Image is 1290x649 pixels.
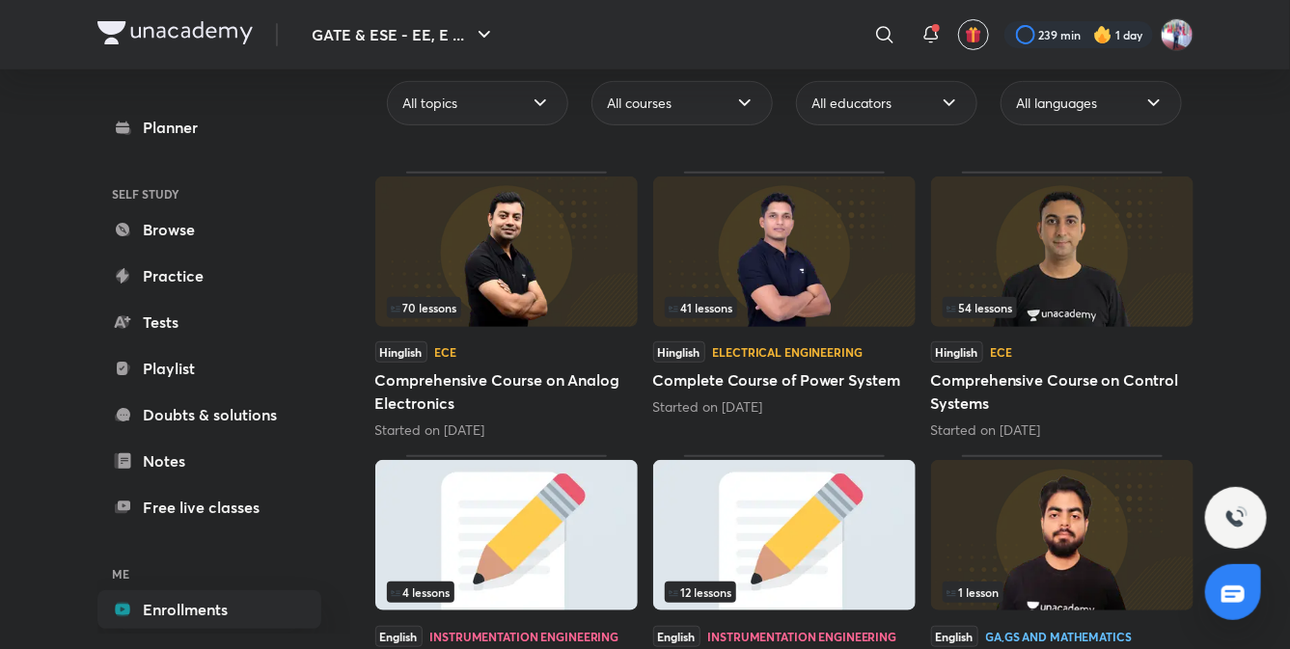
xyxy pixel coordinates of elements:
span: 12 lessons [669,586,732,598]
div: Instrumentation Engineering [708,631,897,642]
div: infocontainer [665,581,904,603]
div: left [943,581,1182,603]
div: infocontainer [387,581,626,603]
div: infosection [665,297,904,318]
div: infosection [665,581,904,603]
img: Thumbnail [653,460,916,610]
div: Comprehensive Course on Analog Electronics [375,172,638,440]
span: All languages [1017,94,1098,113]
a: Playlist [97,349,321,388]
span: All educators [812,94,892,113]
span: 41 lessons [669,302,733,313]
div: ECE [991,346,1013,358]
img: Thumbnail [931,460,1194,610]
img: Thumbnail [653,176,916,327]
div: left [387,297,626,318]
div: infosection [387,581,626,603]
button: avatar [958,19,989,50]
span: 4 lessons [391,586,451,598]
div: GA,GS and Mathematics [986,631,1132,642]
img: Thumbnail [375,460,638,610]
h5: Comprehensive Course on Analog Electronics [375,368,638,415]
img: Thumbnail [931,176,1194,327]
div: Instrumentation Engineering [430,631,619,642]
img: avatar [965,26,982,43]
img: Company Logo [97,21,253,44]
a: Free live classes [97,488,321,527]
div: infosection [943,581,1182,603]
div: infosection [387,297,626,318]
div: Comprehensive Course on Control Systems [931,172,1194,440]
span: Hinglish [931,341,983,363]
a: Tests [97,303,321,341]
img: streak [1093,25,1112,44]
img: Pradeep Kumar [1161,18,1194,51]
div: ECE [435,346,457,358]
span: 1 lesson [947,586,1000,598]
div: infocontainer [665,297,904,318]
span: Hinglish [653,341,705,363]
span: English [375,626,423,647]
div: infosection [943,297,1182,318]
h5: Comprehensive Course on Control Systems [931,368,1194,415]
h6: ME [97,557,321,590]
div: left [387,581,626,603]
div: Started on Aug 13 [653,397,916,417]
a: Company Logo [97,21,253,49]
a: Practice [97,257,321,295]
div: Started on Aug 26 [375,420,638,440]
div: infocontainer [943,297,1182,318]
span: All topics [403,94,458,113]
div: Started on Jul 31 [931,420,1194,440]
h6: SELF STUDY [97,177,321,210]
div: left [943,297,1182,318]
a: Enrollments [97,590,321,629]
div: left [665,581,904,603]
a: Browse [97,210,321,249]
div: infocontainer [387,297,626,318]
div: infocontainer [943,581,1182,603]
img: Thumbnail [375,176,638,327]
span: 70 lessons [391,302,457,313]
h5: Complete Course of Power System [653,368,916,392]
div: Electrical Engineering [713,346,863,358]
div: Complete Course of Power System [653,172,916,440]
img: ttu [1224,506,1248,529]
span: English [653,626,700,647]
a: Notes [97,442,321,480]
span: Hinglish [375,341,427,363]
div: left [665,297,904,318]
a: Doubts & solutions [97,395,321,434]
span: English [931,626,978,647]
button: GATE & ESE - EE, E ... [301,15,508,54]
a: Planner [97,108,321,147]
span: All courses [608,94,672,113]
span: 54 lessons [947,302,1013,313]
